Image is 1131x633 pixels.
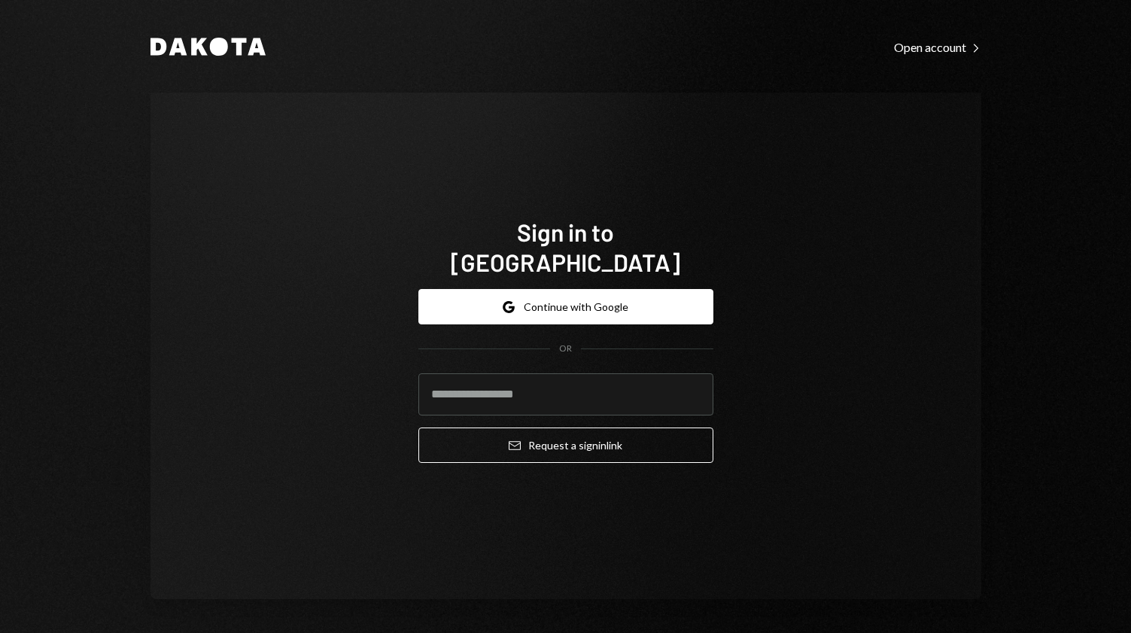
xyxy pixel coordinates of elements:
div: Open account [894,40,981,55]
button: Continue with Google [418,289,713,324]
button: Request a signinlink [418,428,713,463]
h1: Sign in to [GEOGRAPHIC_DATA] [418,217,713,277]
a: Open account [894,38,981,55]
div: OR [559,342,572,355]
